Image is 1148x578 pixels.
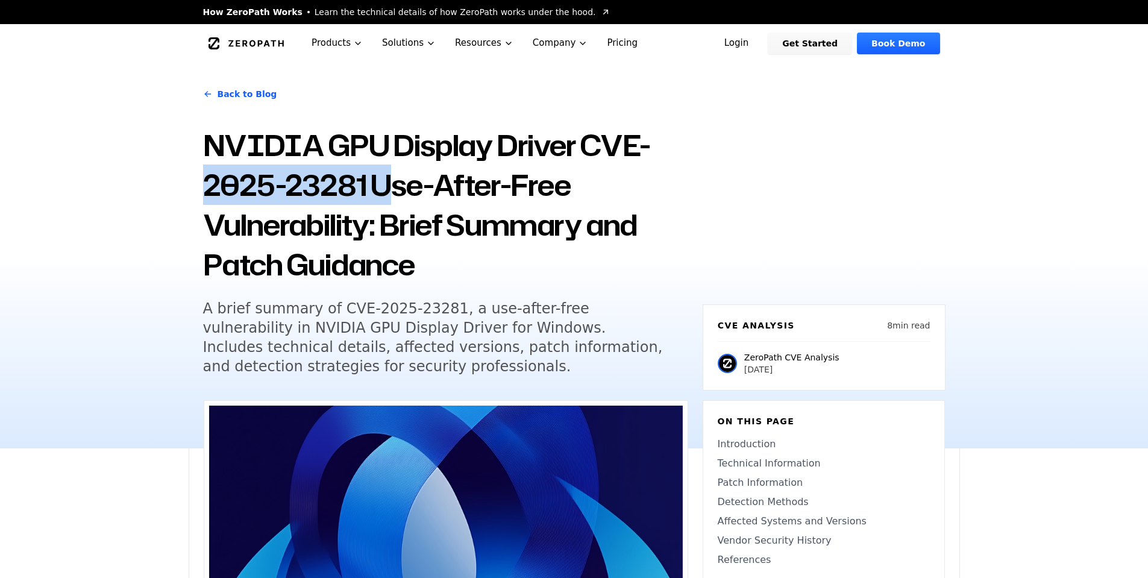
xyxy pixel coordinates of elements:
a: Book Demo [857,33,939,54]
a: Introduction [718,437,930,451]
a: Detection Methods [718,495,930,509]
h6: On this page [718,415,930,427]
a: Get Started [768,33,852,54]
a: How ZeroPath WorksLearn the technical details of how ZeroPath works under the hood. [203,6,610,18]
p: ZeroPath CVE Analysis [744,351,839,363]
h6: CVE Analysis [718,319,795,331]
a: Technical Information [718,456,930,471]
p: 8 min read [887,319,930,331]
a: Login [710,33,764,54]
a: Vendor Security History [718,533,930,548]
p: [DATE] [744,363,839,375]
a: Back to Blog [203,77,277,111]
img: ZeroPath CVE Analysis [718,354,737,373]
button: Company [523,24,598,62]
nav: Global [189,24,960,62]
h5: A brief summary of CVE-2025-23281, a use-after-free vulnerability in NVIDIA GPU Display Driver fo... [203,299,666,376]
button: Solutions [372,24,445,62]
button: Resources [445,24,523,62]
a: Affected Systems and Versions [718,514,930,529]
h1: NVIDIA GPU Display Driver CVE-2025-23281 Use-After-Free Vulnerability: Brief Summary and Patch Gu... [203,125,688,284]
span: How ZeroPath Works [203,6,303,18]
a: Pricing [597,24,647,62]
span: Learn the technical details of how ZeroPath works under the hood. [315,6,596,18]
a: References [718,553,930,567]
a: Patch Information [718,476,930,490]
button: Products [302,24,372,62]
